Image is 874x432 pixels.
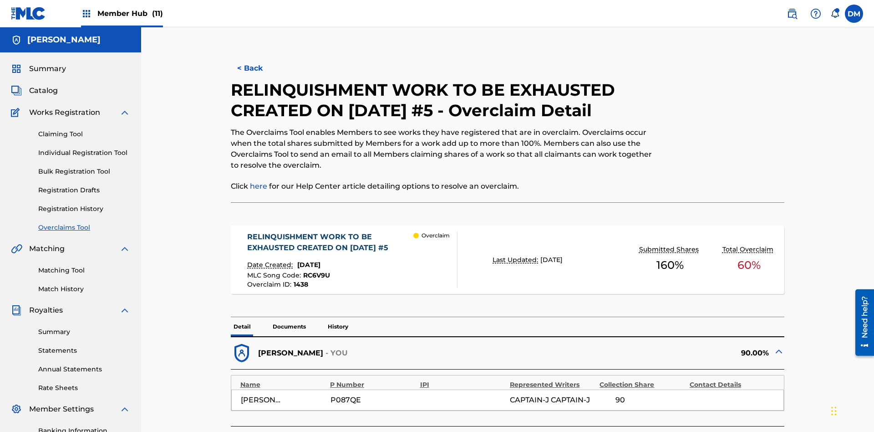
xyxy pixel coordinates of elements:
span: [DATE] [540,256,563,264]
img: help [810,8,821,19]
span: 60 % [737,257,761,273]
img: expand [119,404,130,415]
img: Catalog [11,85,22,96]
img: expand [119,305,130,316]
p: [PERSON_NAME] [258,348,323,359]
span: Catalog [29,85,58,96]
a: Rate Sheets [38,383,130,393]
a: RELINQUISHMENT WORK TO BE EXHAUSTED CREATED ON [DATE] #5Date Created:[DATE]MLC Song Code:RC6V9UOv... [231,226,785,294]
img: Summary [11,63,22,74]
p: Click for our Help Center article detailing options to resolve an overclaim. [231,181,657,192]
img: MLC Logo [11,7,46,20]
p: Detail [231,317,254,336]
a: Summary [38,327,130,337]
a: Overclaims Tool [38,223,130,232]
div: Contact Details [690,380,775,390]
span: CAPTAIN-J CAPTAIN-J [510,395,590,406]
div: Collection Share [600,380,685,390]
div: P Number [330,380,415,390]
p: The Overclaims Tool enables Members to see works they have registered that are in overclaim. Over... [231,127,657,171]
img: search [787,8,798,19]
a: Matching Tool [38,266,130,275]
h2: RELINQUISHMENT WORK TO BE EXHAUSTED CREATED ON [DATE] #5 - Overclaim Detail [231,80,657,121]
p: Overclaim [422,231,450,240]
a: Statements [38,346,130,355]
a: Registration Drafts [38,185,130,195]
img: expand-cell-toggle [773,346,784,357]
span: 160 % [656,257,684,273]
span: Member Settings [29,404,94,415]
a: Individual Registration Tool [38,148,130,158]
div: Name [240,380,325,390]
div: 90.00% [508,342,784,365]
p: Last Updated: [493,255,540,265]
div: Help [807,5,825,23]
p: History [325,317,351,336]
span: Summary [29,63,66,74]
img: Member Settings [11,404,22,415]
img: expand [119,107,130,118]
span: MLC Song Code : [247,271,303,279]
p: - YOU [325,348,348,359]
iframe: Chat Widget [828,388,874,432]
div: Notifications [830,9,839,18]
p: Date Created: [247,260,295,270]
a: Annual Statements [38,365,130,374]
span: [DATE] [297,261,320,269]
img: Accounts [11,35,22,46]
div: RELINQUISHMENT WORK TO BE EXHAUSTED CREATED ON [DATE] #5 [247,231,413,253]
div: Represented Writers [510,380,595,390]
div: IPI [420,380,505,390]
iframe: Resource Center [849,286,874,360]
img: Top Rightsholders [81,8,92,19]
img: Royalties [11,305,22,316]
img: Matching [11,243,22,254]
span: Overclaim ID : [247,280,294,288]
a: Public Search [783,5,801,23]
a: here [250,182,267,190]
a: Registration History [38,204,130,214]
p: Submitted Shares [639,245,701,254]
img: expand [119,243,130,254]
a: Match History [38,284,130,294]
span: Works Registration [29,107,100,118]
span: Member Hub [97,8,163,19]
button: < Back [231,57,285,80]
span: 1438 [294,280,308,288]
a: Bulk Registration Tool [38,167,130,176]
span: (11) [152,9,163,18]
a: Claiming Tool [38,129,130,139]
a: CatalogCatalog [11,85,58,96]
p: Documents [270,317,309,336]
img: Works Registration [11,107,23,118]
img: dfb38c8551f6dcc1ac04.svg [231,342,253,365]
div: User Menu [845,5,863,23]
span: RC6V9U [303,271,330,279]
p: Total Overclaim [722,245,776,254]
span: Royalties [29,305,63,316]
h5: EYAMA MCSINGER [27,35,101,45]
span: Matching [29,243,65,254]
div: Drag [831,397,837,425]
a: SummarySummary [11,63,66,74]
